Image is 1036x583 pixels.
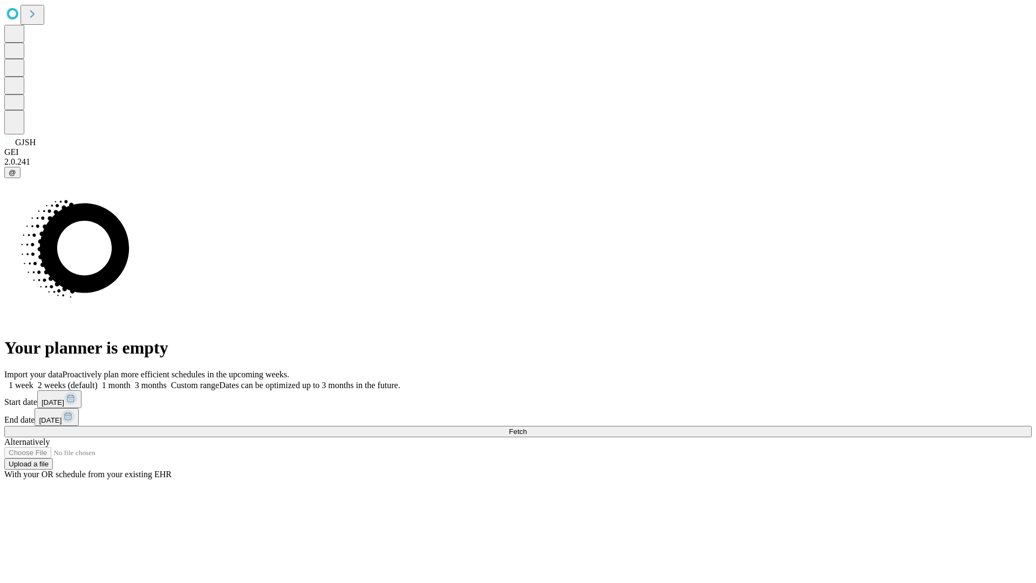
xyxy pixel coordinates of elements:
button: Upload a file [4,458,53,470]
span: 1 week [9,381,33,390]
span: Proactively plan more efficient schedules in the upcoming weeks. [63,370,289,379]
button: @ [4,167,21,178]
span: Import your data [4,370,63,379]
span: [DATE] [42,398,64,406]
span: 3 months [135,381,167,390]
h1: Your planner is empty [4,338,1032,358]
span: Alternatively [4,437,50,446]
span: [DATE] [39,416,62,424]
span: 1 month [102,381,131,390]
div: End date [4,408,1032,426]
button: [DATE] [35,408,79,426]
span: @ [9,168,16,177]
div: GEI [4,147,1032,157]
div: 2.0.241 [4,157,1032,167]
span: Custom range [171,381,219,390]
button: [DATE] [37,390,81,408]
span: Dates can be optimized up to 3 months in the future. [219,381,400,390]
span: With your OR schedule from your existing EHR [4,470,172,479]
span: Fetch [509,428,527,436]
button: Fetch [4,426,1032,437]
div: Start date [4,390,1032,408]
span: 2 weeks (default) [38,381,98,390]
span: GJSH [15,138,36,147]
